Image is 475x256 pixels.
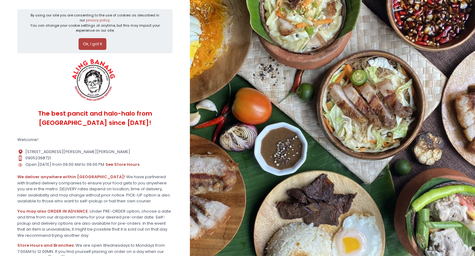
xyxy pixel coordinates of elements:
[17,104,173,133] div: The best pancit and halo-halo from [GEOGRAPHIC_DATA] since [DATE]!
[17,208,173,239] div: Under PRE-ORDER option, choose a date and time from our dropdown menu for your desired pre-order ...
[17,137,173,143] div: Welcome!
[17,242,75,248] b: Store Hours and Branches:
[79,38,106,50] button: Ok, I got it
[17,155,173,161] div: 09052368721
[105,161,140,168] button: see store hours
[28,13,162,33] div: By using our site you are consenting to the use of cookies as described in our You can change you...
[17,161,173,168] div: Open [DATE] from 09:00 AM to 09:00 PM
[86,18,110,23] a: privacy policy.
[17,174,173,204] div: We have partnered with trusted delivery companies to ensure your food gets to you anywhere you ar...
[17,174,125,180] b: We deliver anywhere within [GEOGRAPHIC_DATA]!
[17,149,173,155] div: [STREET_ADDRESS][PERSON_NAME][PERSON_NAME]
[17,208,89,214] b: You may also ORDER IN ADVANCE.
[68,57,120,104] img: ALING BANANG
